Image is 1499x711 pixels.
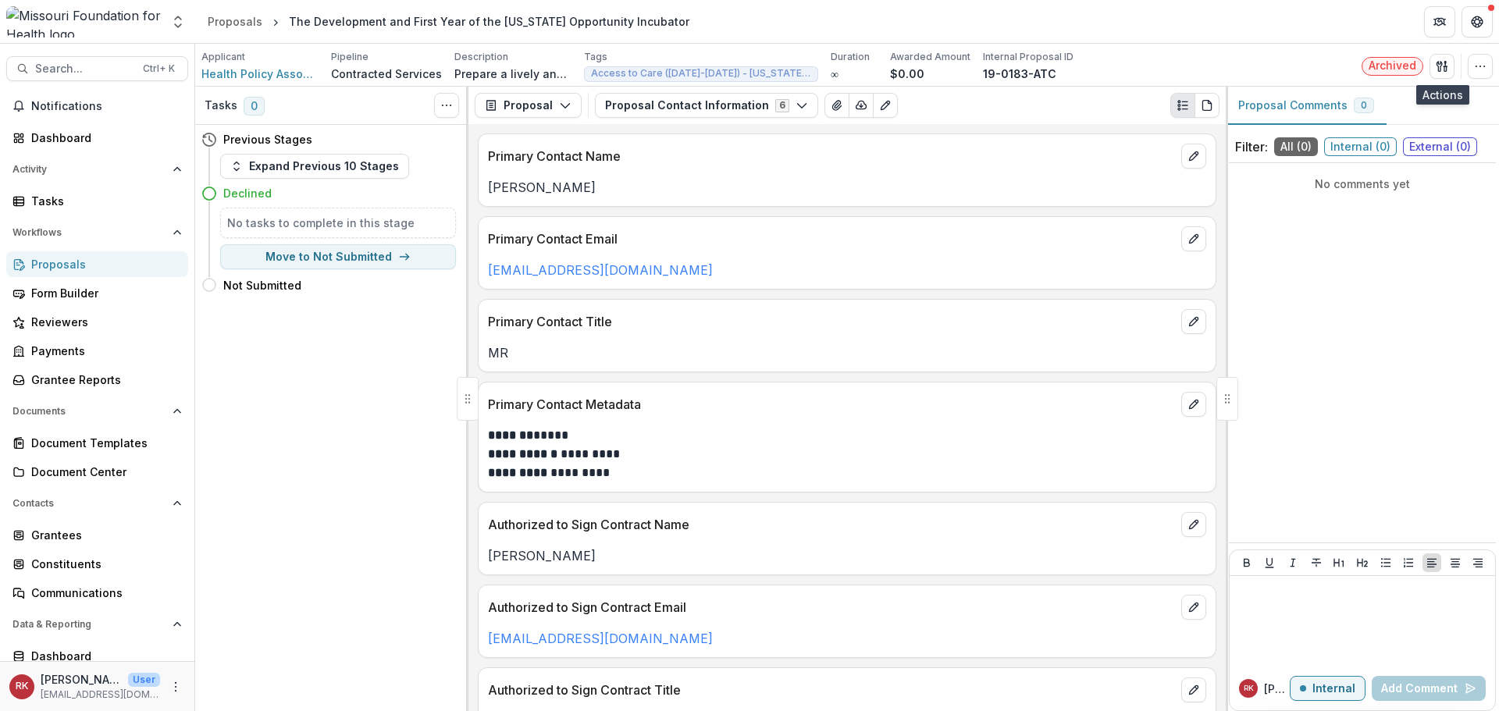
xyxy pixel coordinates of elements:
[488,546,1206,565] p: [PERSON_NAME]
[983,66,1056,82] p: 19-0183-ATC
[488,631,713,646] a: [EMAIL_ADDRESS][DOMAIN_NAME]
[31,527,176,543] div: Grantees
[1181,226,1206,251] button: edit
[12,227,166,238] span: Workflows
[1469,553,1487,572] button: Align Right
[475,93,582,118] button: Proposal
[873,93,898,118] button: Edit as form
[220,244,456,269] button: Move to Not Submitted
[31,256,176,272] div: Proposals
[831,50,870,64] p: Duration
[244,97,265,116] span: 0
[331,50,369,64] p: Pipeline
[488,681,1175,699] p: Authorized to Sign Contract Title
[6,125,188,151] a: Dashboard
[595,93,818,118] button: Proposal Contact Information6
[6,643,188,669] a: Dashboard
[31,371,176,388] div: Grantee Reports
[1307,553,1326,572] button: Strike
[31,585,176,601] div: Communications
[488,598,1175,617] p: Authorized to Sign Contract Email
[1403,137,1477,156] span: External ( 0 )
[6,56,188,81] button: Search...
[6,157,188,182] button: Open Activity
[1399,553,1418,572] button: Ordered List
[488,178,1206,197] p: [PERSON_NAME]
[12,498,166,509] span: Contacts
[454,66,571,82] p: Prepare a lively and readable 30-page report that will tell the story of the [US_STATE] Opportuni...
[167,6,189,37] button: Open entity switcher
[1244,684,1254,692] div: Renee Klann
[434,93,459,118] button: Toggle View Cancelled Tasks
[983,50,1074,64] p: Internal Proposal ID
[31,343,176,359] div: Payments
[6,188,188,214] a: Tasks
[31,193,176,209] div: Tasks
[6,6,161,37] img: Missouri Foundation for Health logo
[6,522,188,548] a: Grantees
[1181,595,1206,620] button: edit
[1260,553,1279,572] button: Underline
[208,13,262,30] div: Proposals
[1361,100,1367,111] span: 0
[488,229,1175,248] p: Primary Contact Email
[201,66,319,82] a: Health Policy Associates, Inc.
[289,13,689,30] div: The Development and First Year of the [US_STATE] Opportunity Incubator
[1462,6,1493,37] button: Get Help
[1181,309,1206,334] button: edit
[6,251,188,277] a: Proposals
[6,430,188,456] a: Document Templates
[824,93,849,118] button: View Attached Files
[6,459,188,485] a: Document Center
[488,395,1175,414] p: Primary Contact Metadata
[31,130,176,146] div: Dashboard
[6,399,188,424] button: Open Documents
[12,164,166,175] span: Activity
[128,673,160,687] p: User
[35,62,134,76] span: Search...
[31,648,176,664] div: Dashboard
[1284,553,1302,572] button: Italicize
[1237,553,1256,572] button: Bold
[140,60,178,77] div: Ctrl + K
[201,10,269,33] a: Proposals
[1235,137,1268,156] p: Filter:
[6,580,188,606] a: Communications
[12,619,166,630] span: Data & Reporting
[6,309,188,335] a: Reviewers
[1424,6,1455,37] button: Partners
[1376,553,1395,572] button: Bullet List
[223,131,312,148] h4: Previous Stages
[1195,93,1219,118] button: PDF view
[488,312,1175,331] p: Primary Contact Title
[6,551,188,577] a: Constituents
[1181,144,1206,169] button: edit
[890,50,970,64] p: Awarded Amount
[488,343,1206,362] p: MR
[220,154,409,179] button: Expand Previous 10 Stages
[201,50,245,64] p: Applicant
[223,277,301,293] h4: Not Submitted
[201,10,696,33] nav: breadcrumb
[6,612,188,637] button: Open Data & Reporting
[1290,676,1365,701] button: Internal
[1235,176,1490,192] p: No comments yet
[1372,676,1486,701] button: Add Comment
[41,688,160,702] p: [EMAIL_ADDRESS][DOMAIN_NAME]
[31,100,182,113] span: Notifications
[1181,512,1206,537] button: edit
[1170,93,1195,118] button: Plaintext view
[31,556,176,572] div: Constituents
[205,99,237,112] h3: Tasks
[6,280,188,306] a: Form Builder
[6,491,188,516] button: Open Contacts
[223,185,272,201] h4: Declined
[1274,137,1318,156] span: All ( 0 )
[1324,137,1397,156] span: Internal ( 0 )
[1181,677,1206,702] button: edit
[16,681,28,691] div: Renee Klann
[1446,553,1465,572] button: Align Center
[331,66,442,82] p: Contracted Services
[6,338,188,364] a: Payments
